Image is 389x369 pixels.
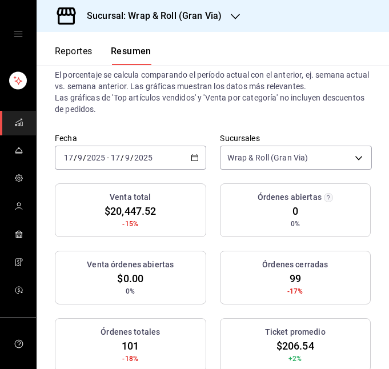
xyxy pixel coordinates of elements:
input: -- [63,153,74,162]
span: +2% [288,354,302,364]
span: 101 [122,338,139,354]
h3: Venta total [110,191,151,203]
h3: Órdenes totales [101,326,160,338]
label: Sucursales [220,134,371,142]
p: El porcentaje se calcula comparando el período actual con el anterior, ej. semana actual vs. sema... [55,69,371,115]
input: -- [125,153,130,162]
input: -- [110,153,121,162]
button: Reportes [55,46,93,65]
span: 0% [291,219,300,229]
span: / [83,153,86,162]
span: -17% [287,286,303,296]
span: / [74,153,77,162]
span: $20,447.52 [105,203,156,219]
h3: Órdenes cerradas [262,259,328,271]
input: ---- [86,153,106,162]
span: / [121,153,124,162]
h3: Órdenes abiertas [258,191,322,203]
button: open drawer [14,30,23,39]
h3: Venta órdenes abiertas [87,259,174,271]
span: $0.00 [117,271,143,286]
button: Resumen [111,46,151,65]
label: Fecha [55,134,206,142]
span: / [130,153,134,162]
h3: Ticket promedio [265,326,326,338]
span: Wrap & Roll (Gran Via) [227,152,308,163]
input: -- [77,153,83,162]
div: navigation tabs [55,46,151,65]
span: -18% [122,354,138,364]
span: -15% [122,219,138,229]
span: 99 [290,271,301,286]
input: ---- [134,153,153,162]
span: 0 [292,203,298,219]
span: - [107,153,109,162]
h3: Sucursal: Wrap & Roll (Gran Via) [78,9,222,23]
span: $206.54 [276,338,314,354]
span: 0% [126,286,135,296]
